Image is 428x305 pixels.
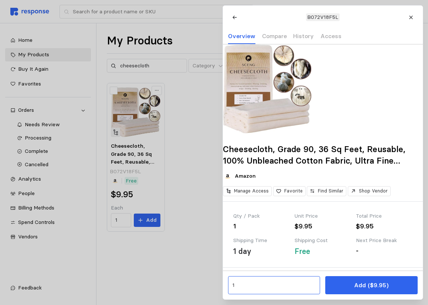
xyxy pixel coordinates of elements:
[223,144,423,166] h2: Cheesecloth, Grade 90, 36 Sq Feet, Reusable, 100% Unbleached Cotton Fabric, Ultra Fine Cheese Clo...
[293,31,314,41] p: History
[234,188,269,194] p: Manage Access
[233,246,251,257] div: 1 day
[233,212,289,220] div: Qty / Pack
[354,281,388,290] p: Add ($9.95)
[295,221,351,231] div: $9.95
[223,44,312,133] img: 71T9y3ZRbDL._AC_SX522_.jpg
[295,246,310,257] div: Free
[262,31,286,41] p: Compare
[232,279,316,292] input: Qty
[325,276,417,294] button: Add ($9.95)
[233,237,289,245] div: Shipping Time
[320,31,341,41] p: Access
[347,186,390,196] button: Shop Vendor
[273,186,305,196] button: Favorite
[223,186,272,196] button: Manage Access
[356,221,412,231] div: $9.95
[356,246,412,256] div: -
[233,221,289,231] div: 1
[307,13,338,21] p: B072V18F5L
[359,188,387,194] p: Shop Vendor
[295,237,351,245] div: Shipping Cost
[235,172,256,180] p: Amazon
[307,186,346,196] button: Find Similar
[356,237,412,245] div: Next Price Break
[228,31,255,41] p: Overview
[318,188,343,194] p: Find Similar
[284,188,302,194] p: Favorite
[356,212,412,220] div: Total Price
[295,212,351,220] div: Unit Price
